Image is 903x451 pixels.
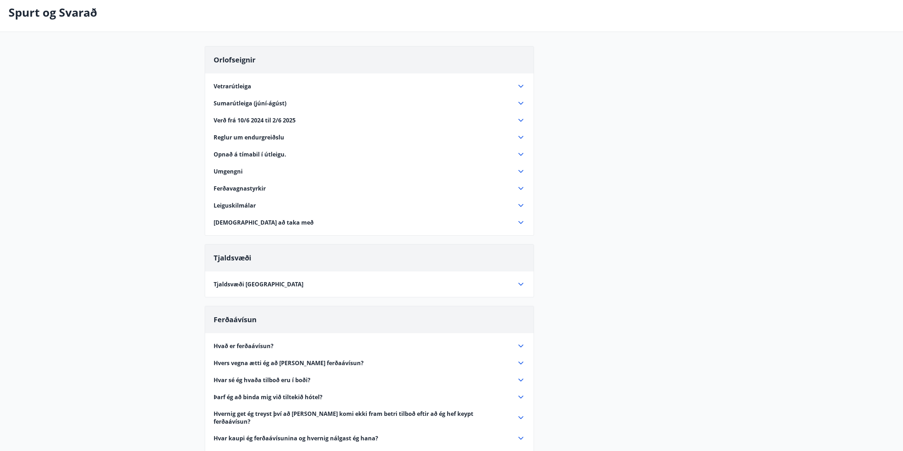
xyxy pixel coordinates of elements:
span: Tjaldsvæði [214,253,251,263]
div: Leiguskilmálar [214,201,525,210]
span: Tjaldsvæði [GEOGRAPHIC_DATA] [214,280,303,288]
div: Verð frá 10/6 2024 til 2/6 2025 [214,116,525,125]
span: Reglur um endurgreiðslu [214,133,284,141]
span: Ferðavagnastyrkir [214,185,266,192]
span: Hvar kaupi ég ferðaávísunina og hvernig nálgast ég hana? [214,434,378,442]
div: Þarf ég að binda mig við tiltekið hótel? [214,393,525,401]
div: Opnað á tímabil í útleigu. [214,150,525,159]
div: Reglur um endurgreiðslu [214,133,525,142]
span: Hvers vegna ætti ég að [PERSON_NAME] ferðaávísun? [214,359,364,367]
span: Leiguskilmálar [214,202,256,209]
span: Sumarútleiga (júní-ágúst) [214,99,286,107]
div: Hvar sé ég hvaða tilboð eru í boði? [214,376,525,384]
span: Hvernig get ég treyst því að [PERSON_NAME] komi ekki fram betri tilboð eftir að ég hef keypt ferð... [214,410,508,425]
p: Spurt og Svarað [9,5,97,20]
div: Sumarútleiga (júní-ágúst) [214,99,525,108]
div: Hvað er ferðaávísun? [214,342,525,350]
span: Orlofseignir [214,55,255,65]
span: [DEMOGRAPHIC_DATA] að taka með [214,219,314,226]
div: Hvernig get ég treyst því að [PERSON_NAME] komi ekki fram betri tilboð eftir að ég hef keypt ferð... [214,410,525,425]
div: Tjaldsvæði [GEOGRAPHIC_DATA] [214,280,525,288]
span: Hvað er ferðaávísun? [214,342,274,350]
span: Verð frá 10/6 2024 til 2/6 2025 [214,116,296,124]
span: Ferðaávísun [214,315,257,324]
span: Opnað á tímabil í útleigu. [214,150,286,158]
span: Umgengni [214,167,243,175]
div: Hvar kaupi ég ferðaávísunina og hvernig nálgast ég hana? [214,434,525,442]
div: Vetrarútleiga [214,82,525,90]
div: Hvers vegna ætti ég að [PERSON_NAME] ferðaávísun? [214,359,525,367]
div: [DEMOGRAPHIC_DATA] að taka með [214,218,525,227]
div: Ferðavagnastyrkir [214,184,525,193]
span: Þarf ég að binda mig við tiltekið hótel? [214,393,323,401]
span: Vetrarútleiga [214,82,251,90]
div: Umgengni [214,167,525,176]
span: Hvar sé ég hvaða tilboð eru í boði? [214,376,310,384]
